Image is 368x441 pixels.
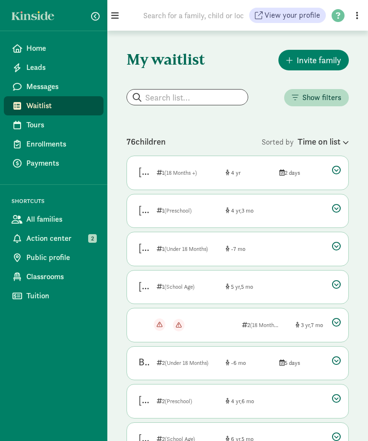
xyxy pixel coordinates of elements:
a: Payments [4,154,103,173]
span: (18 Months +) [250,321,283,329]
div: [object Object] [226,397,264,406]
span: Invite family [297,54,341,67]
span: Messages [26,81,96,92]
div: 1 [157,245,210,253]
span: 6 [241,397,254,405]
span: Home [26,43,96,54]
span: -6 [231,359,246,367]
a: Enrollments [4,135,103,154]
span: (Preschool) [164,207,192,215]
a: Tours [4,115,103,135]
div: Time on list [298,135,349,148]
div: 2 [157,397,210,406]
span: 3 [241,207,253,215]
span: Tours [26,119,96,131]
div: Sorted by [262,135,349,148]
div: 1 [157,283,210,291]
div: Baby Sweeney [138,240,149,255]
input: Search list... [127,90,248,105]
span: Enrollments [26,138,96,150]
span: Not responding [154,318,165,331]
a: All families [4,210,103,229]
div: 2 [157,359,210,367]
div: 1 [157,206,210,215]
h1: My waitlist [126,50,241,69]
div: Baby Spaly [138,354,149,370]
div: Emilia rose Gomez [138,164,149,179]
span: 7 [311,321,323,329]
span: All families [26,214,96,225]
a: Action center 2 [4,229,103,248]
span: Waitlist [26,100,96,112]
a: Tuition [4,286,103,305]
span: Leads [26,62,96,73]
div: 2 days [279,169,310,177]
span: Classrooms [26,271,96,283]
button: Show filters [284,89,349,106]
span: Not responding [173,319,184,331]
span: 3 [301,321,311,329]
div: [object Object] [226,206,264,215]
div: [object Object] [226,169,264,177]
span: Action center [26,233,96,244]
div: [object Object] [226,283,264,291]
div: Asher Jaggard [138,202,149,217]
span: (School Age) [164,283,195,291]
a: View your profile [249,8,326,23]
div: [object Object] [296,321,326,329]
span: Public profile [26,252,96,263]
div: Alianna Diaz [138,278,149,294]
button: Invite family [278,50,349,70]
span: 2 [88,234,97,243]
div: 2 [242,321,280,329]
a: Home [4,39,103,58]
span: 5 [231,283,241,291]
span: View your profile [264,10,320,21]
a: Classrooms [4,267,103,286]
span: (Under 18 Months) [164,245,208,253]
span: (18 Months +) [164,169,197,177]
div: Andrew Hannan [138,392,149,407]
div: [object Object] [226,359,264,367]
span: Payments [26,158,96,169]
span: (Preschool) [165,397,192,405]
span: 4 [231,169,241,177]
span: (Under 18 Months) [165,359,208,367]
span: 4 [231,397,241,405]
a: Public profile [4,248,103,267]
a: Messages [4,77,103,96]
span: Show filters [302,92,341,103]
input: Search for a family, child or location [138,6,249,25]
div: [object Object] [226,245,264,253]
div: 1 [157,169,210,177]
span: Tuition [26,290,96,302]
span: -7 [231,245,245,253]
span: 4 [231,207,241,215]
span: 5 [241,283,253,291]
div: 5 days [279,359,310,367]
a: Leads [4,58,103,77]
div: 76 children [126,135,262,148]
a: Waitlist [4,96,103,115]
